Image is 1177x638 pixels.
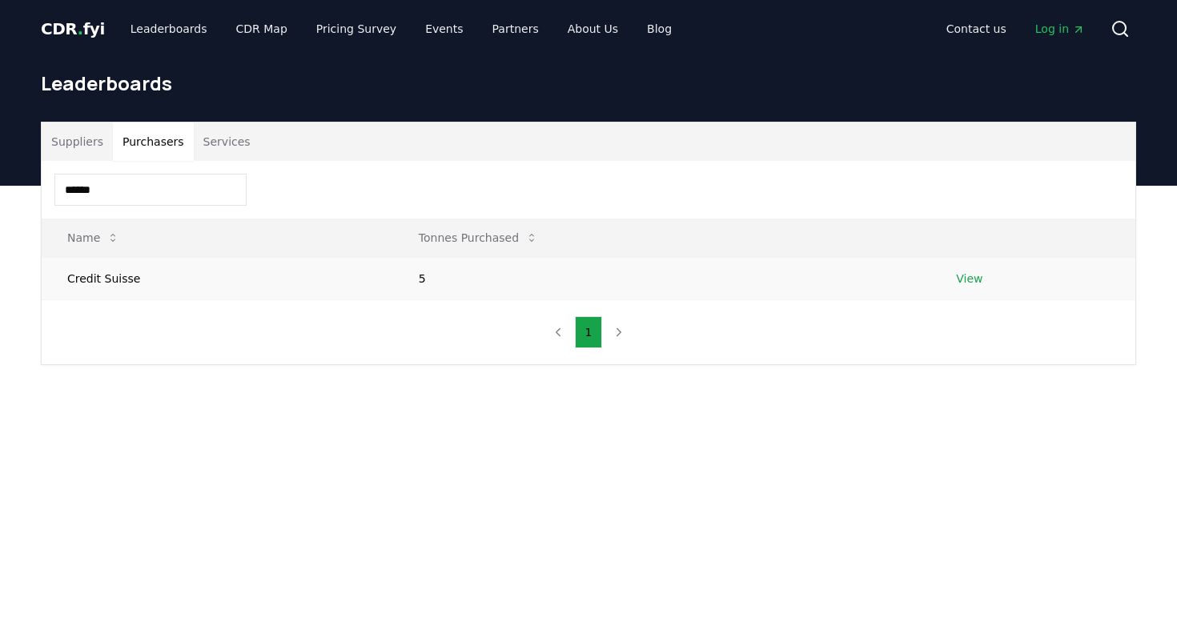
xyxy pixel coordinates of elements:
h1: Leaderboards [41,70,1136,96]
nav: Main [118,14,685,43]
td: 5 [393,257,930,299]
a: Leaderboards [118,14,220,43]
nav: Main [934,14,1098,43]
button: Services [194,122,260,161]
a: About Us [555,14,631,43]
a: CDR Map [223,14,300,43]
a: Contact us [934,14,1019,43]
a: View [956,271,982,287]
button: Suppliers [42,122,113,161]
span: . [78,19,83,38]
button: Name [54,222,132,254]
a: Partners [480,14,552,43]
td: Credit Suisse [42,257,393,299]
a: Blog [634,14,685,43]
button: 1 [575,316,603,348]
span: Log in [1035,21,1085,37]
a: Log in [1022,14,1098,43]
button: Purchasers [113,122,194,161]
a: Pricing Survey [303,14,409,43]
span: CDR fyi [41,19,105,38]
button: Tonnes Purchased [406,222,551,254]
a: CDR.fyi [41,18,105,40]
a: Events [412,14,476,43]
